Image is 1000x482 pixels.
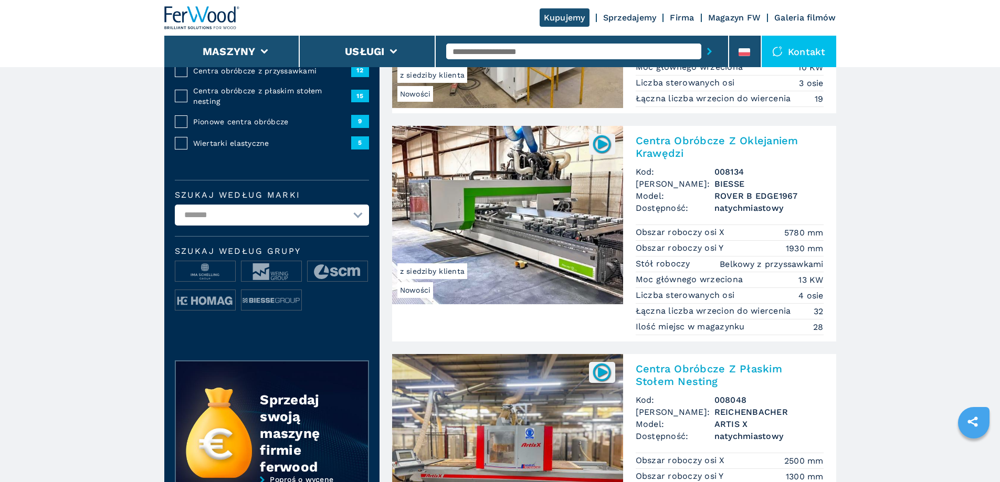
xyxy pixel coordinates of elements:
[670,13,694,23] a: Firma
[714,430,824,442] span: natychmiastowy
[193,85,351,106] span: Centra obróbcze z płaskim stołem nesting
[392,126,623,304] img: Centra Obróbcze Z Oklejaniem Krawędzi BIESSE ROVER B EDGE1967
[798,274,823,286] em: 13 KW
[813,321,824,333] em: 28
[636,258,693,270] p: Stół roboczy
[636,290,738,301] p: Liczba sterowanych osi
[636,61,746,73] p: Moc głównego wrzeciona
[815,93,824,105] em: 19
[351,136,369,149] span: 5
[636,178,714,190] span: [PERSON_NAME]:
[636,202,714,214] span: Dostępność:
[397,67,468,83] span: z siedziby klienta
[351,64,369,77] span: 12
[241,261,301,282] img: image
[784,455,824,467] em: 2500 mm
[351,90,369,102] span: 15
[603,13,657,23] a: Sprzedajemy
[714,190,824,202] h3: ROVER B EDGE1967
[175,191,369,199] label: Szukaj według marki
[714,406,824,418] h3: REICHENBACHER
[714,202,824,214] span: natychmiastowy
[636,362,824,388] h2: Centra Obróbcze Z Płaskim Stołem Nesting
[636,430,714,442] span: Dostępność:
[636,321,748,333] p: Ilość miejsc w magazynku
[636,93,794,104] p: Łączna liczba wrzecion do wiercenia
[636,394,714,406] span: Kod:
[636,227,728,238] p: Obszar roboczy osi X
[164,6,240,29] img: Ferwood
[193,138,351,148] span: Wiertarki elastyczne
[397,282,434,298] span: Nowości
[636,190,714,202] span: Model:
[708,13,761,23] a: Magazyn FW
[308,261,367,282] img: image
[714,178,824,190] h3: BIESSE
[193,66,351,76] span: Centra obróbcze z przyssawkami
[636,455,728,466] p: Obszar roboczy osi X
[636,274,746,285] p: Moc głównego wrzeciona
[175,290,235,311] img: image
[960,409,986,435] a: sharethis
[397,263,468,279] span: z siedziby klienta
[714,394,824,406] h3: 008048
[720,258,824,270] em: Belkowy z przyssawkami
[786,242,824,254] em: 1930 mm
[636,166,714,178] span: Kod:
[774,13,836,23] a: Galeria filmów
[397,86,434,102] span: Nowości
[772,46,783,57] img: Kontakt
[798,61,823,73] em: 10 KW
[701,39,718,63] button: submit-button
[636,305,794,317] p: Łączna liczba wrzecion do wiercenia
[636,470,727,482] p: Obszar roboczy osi Y
[762,36,836,67] div: Kontakt
[798,290,824,302] em: 4 osie
[260,391,347,475] div: Sprzedaj swoją maszynę firmie ferwood
[540,8,590,27] a: Kupujemy
[714,166,824,178] h3: 008134
[636,242,727,254] p: Obszar roboczy osi Y
[241,290,301,311] img: image
[636,77,738,89] p: Liczba sterowanych osi
[636,418,714,430] span: Model:
[592,362,612,382] img: 008048
[193,116,351,127] span: Pionowe centra obróbcze
[714,418,824,430] h3: ARTIS X
[955,435,992,474] iframe: Chat
[351,115,369,127] span: 9
[784,227,824,239] em: 5780 mm
[814,305,824,317] em: 32
[345,45,385,58] button: Usługi
[636,134,824,159] h2: Centra Obróbcze Z Oklejaniem Krawędzi
[175,247,369,255] span: Szukaj według grupy
[592,134,612,154] img: 008134
[203,45,256,58] button: Maszyny
[175,261,235,282] img: image
[392,126,836,341] a: Centra Obróbcze Z Oklejaniem Krawędzi BIESSE ROVER B EDGE1967Nowościz siedziby klienta008134Centr...
[636,406,714,418] span: [PERSON_NAME]:
[799,77,824,89] em: 3 osie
